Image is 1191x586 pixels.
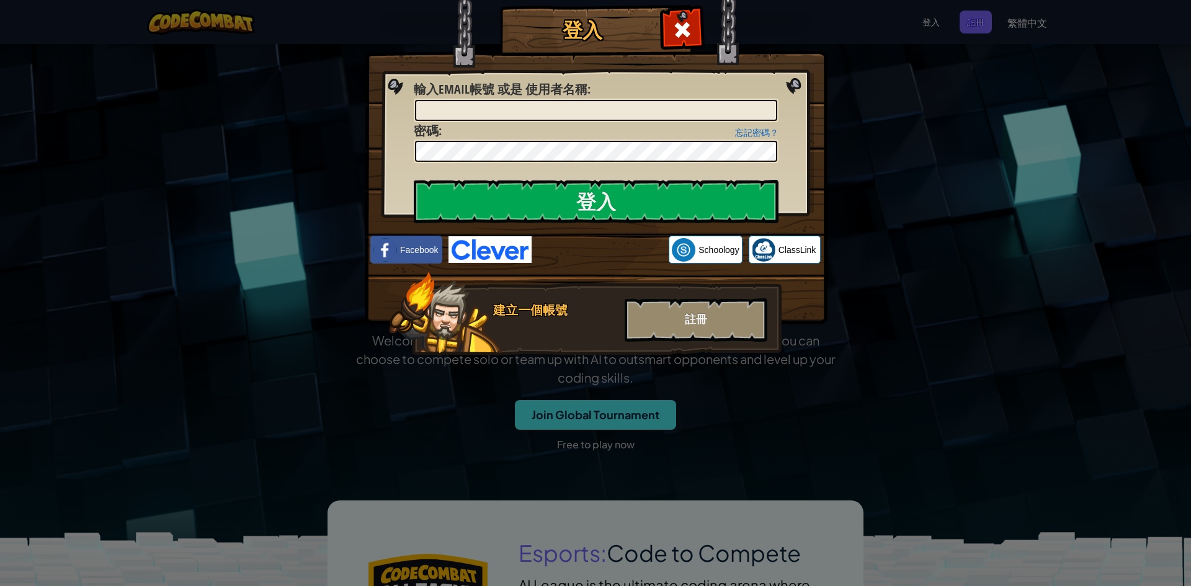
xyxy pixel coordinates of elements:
img: classlink-logo-small.png [752,238,775,262]
span: ClassLink [778,244,816,256]
input: 登入 [414,180,778,223]
label: : [414,81,591,99]
a: 忘記密碼？ [735,128,778,138]
span: Schoology [698,244,739,256]
img: clever-logo-blue.png [448,236,532,263]
h1: 登入 [503,19,661,41]
img: facebook_small.png [373,238,397,262]
div: 建立一個帳號 [493,301,617,319]
img: schoology.png [672,238,695,262]
span: Facebook [400,244,438,256]
iframe: 「使用 Google 帳戶登入」按鈕 [532,236,669,264]
span: 密碼 [414,122,439,139]
span: 輸入Email帳號 或是 使用者名稱 [414,81,587,97]
div: 註冊 [625,298,767,342]
label: : [414,122,442,140]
